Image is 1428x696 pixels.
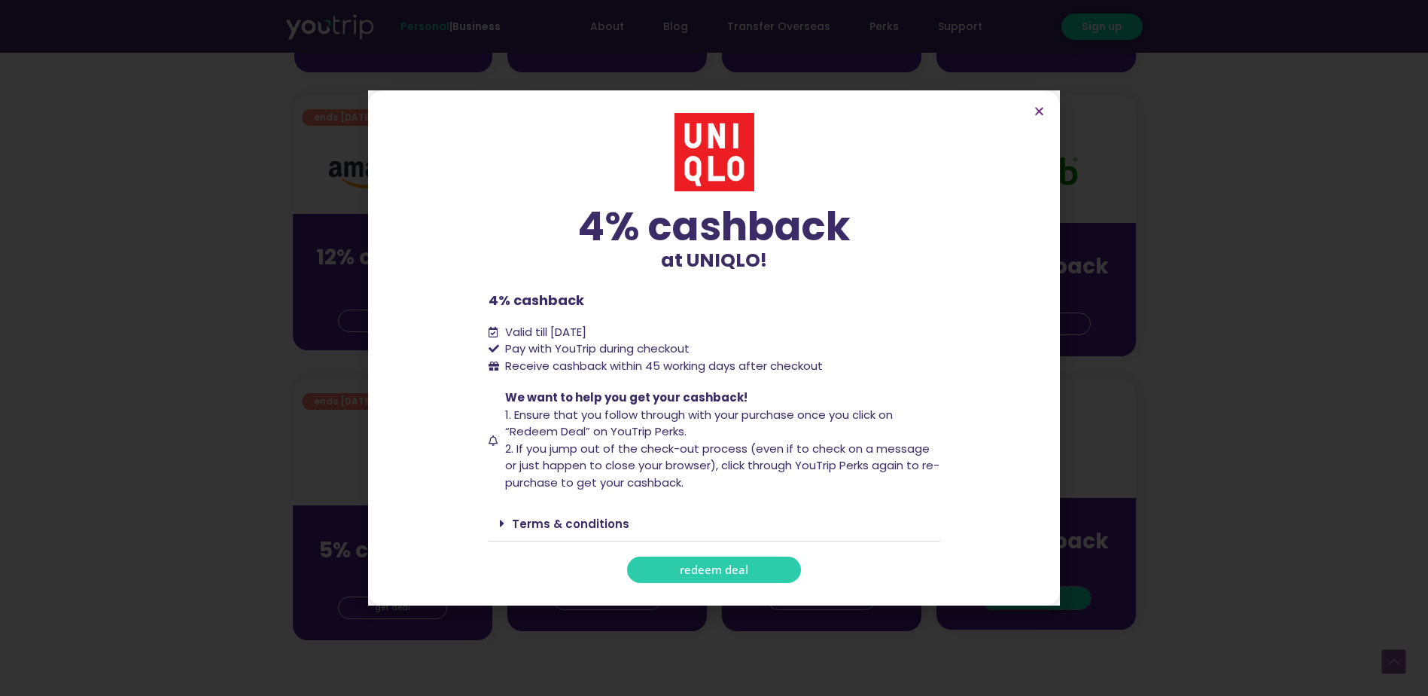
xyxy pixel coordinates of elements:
a: Close [1034,105,1045,117]
div: Terms & conditions [489,506,940,542]
a: Terms & conditions [512,516,629,532]
span: 2. If you jump out of the check-out process (even if to check on a message or just happen to clos... [505,441,939,490]
div: at UNIQLO! [489,206,940,275]
span: Receive cashback within 45 working days after checkout [505,358,823,374]
a: redeem deal [627,557,801,583]
span: Pay with YouTrip during checkout [501,340,690,358]
div: 4% cashback [489,206,940,246]
span: Valid till [DATE] [505,324,586,340]
span: We want to help you get your cashback! [505,389,747,405]
span: redeem deal [680,564,748,575]
p: 4% cashback [489,290,940,310]
span: 1. Ensure that you follow through with your purchase once you click on “Redeem Deal” on YouTrip P... [505,407,893,440]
